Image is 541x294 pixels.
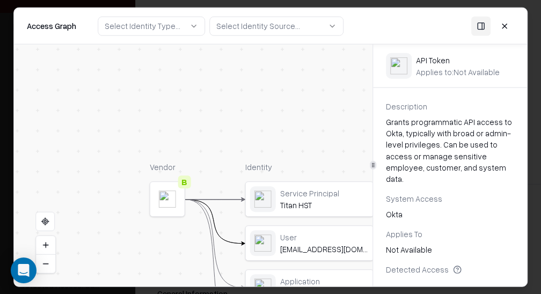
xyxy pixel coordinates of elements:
button: Select Identity Type... [98,16,205,35]
div: Okta [386,209,514,220]
div: Titan HST [280,200,369,210]
div: Detected Access [386,264,514,274]
div: [EMAIL_ADDRESS][DOMAIN_NAME] [280,244,369,254]
div: Select Identity Source... [216,20,300,32]
div: Application [280,276,369,286]
div: Identity [245,161,374,173]
div: API Token [416,55,500,64]
div: Description [386,101,514,112]
div: Not Available [386,244,514,255]
img: okta [390,57,407,75]
div: Grants programmatic API access to Okta, typically with broad or admin-level privileges. Can be us... [386,116,514,185]
div: User [280,232,369,242]
div: Vendor [150,161,185,173]
div: System Access [386,193,514,204]
div: Applies To [386,229,514,240]
div: Service Principal [280,188,369,198]
div: Select Identity Type... [105,20,180,32]
div: Access Graph [27,20,76,32]
div: Applies to: Not Available [416,67,500,77]
button: Select Identity Source... [209,16,343,35]
div: B [178,175,191,188]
